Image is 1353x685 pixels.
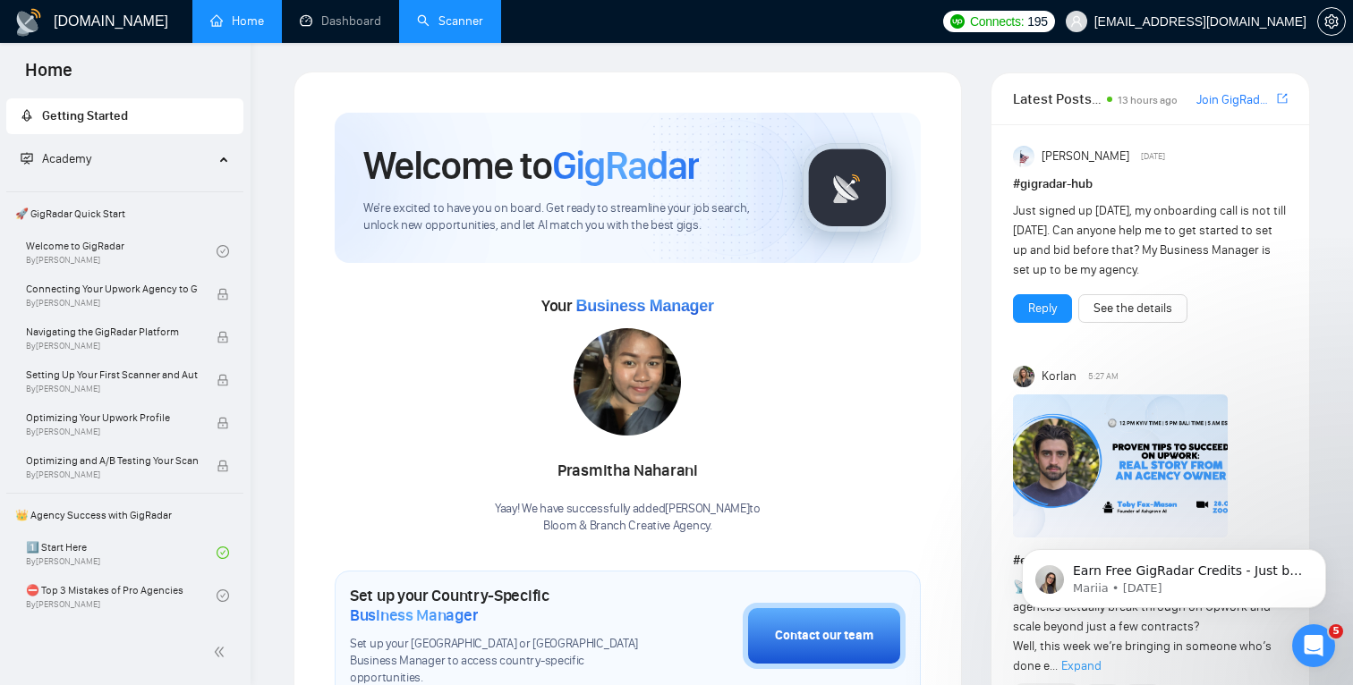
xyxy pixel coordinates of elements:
[1013,203,1286,277] span: Just signed up [DATE], my onboarding call is not till [DATE]. Can anyone help me to get started t...
[350,605,478,625] span: Business Manager
[217,331,229,343] span: lock
[1277,91,1288,106] span: export
[26,533,217,572] a: 1️⃣ Start HereBy[PERSON_NAME]
[775,626,873,646] div: Contact our team
[995,512,1353,637] iframe: Intercom notifications message
[11,57,87,95] span: Home
[1013,88,1102,110] span: Latest Posts from the GigRadar Community
[14,8,43,37] img: logo
[26,469,198,480] span: By [PERSON_NAME]
[363,200,774,234] span: We're excited to have you on board. Get ready to streamline your job search, unlock new opportuni...
[210,13,264,29] a: homeHome
[42,151,91,166] span: Academy
[26,384,198,394] span: By [PERSON_NAME]
[743,603,906,669] button: Contact our team
[1093,299,1172,318] a: See the details
[26,576,217,615] a: ⛔ Top 3 Mistakes of Pro AgenciesBy[PERSON_NAME]
[21,152,33,165] span: fund-projection-screen
[1013,174,1288,194] h1: # gigradar-hub
[1196,90,1273,110] a: Join GigRadar Slack Community
[1042,147,1129,166] span: [PERSON_NAME]
[495,518,761,535] p: Bloom & Branch Creative Agency .
[217,374,229,386] span: lock
[26,280,198,298] span: Connecting Your Upwork Agency to GigRadar
[1318,14,1345,29] span: setting
[213,643,231,661] span: double-left
[1292,624,1335,667] iframe: Intercom live chat
[26,452,198,469] span: Optimizing and A/B Testing Your Scanner for Better Results
[21,109,33,122] span: rocket
[1042,367,1076,386] span: Korlan
[1013,294,1072,323] button: Reply
[1061,658,1102,673] span: Expand
[1118,94,1178,106] span: 13 hours ago
[552,141,699,190] span: GigRadar
[1329,624,1343,638] span: 5
[495,456,761,486] div: Prasmitha Naharani
[1027,12,1047,31] span: 195
[1013,394,1228,537] img: F09C1F8H75G-Event%20with%20Tobe%20Fox-Mason.png
[1317,14,1346,29] a: setting
[350,586,653,625] h1: Set up your Country-Specific
[1028,299,1057,318] a: Reply
[541,296,714,316] span: Your
[26,232,217,271] a: Welcome to GigRadarBy[PERSON_NAME]
[417,13,483,29] a: searchScanner
[217,245,229,258] span: check-circle
[217,417,229,429] span: lock
[1013,366,1034,387] img: Korlan
[26,409,198,427] span: Optimizing Your Upwork Profile
[1070,15,1083,28] span: user
[21,151,91,166] span: Academy
[575,297,713,315] span: Business Manager
[26,427,198,437] span: By [PERSON_NAME]
[217,589,229,602] span: check-circle
[1277,90,1288,107] a: export
[26,298,198,309] span: By [PERSON_NAME]
[8,196,242,232] span: 🚀 GigRadar Quick Start
[363,141,699,190] h1: Welcome to
[217,546,229,559] span: check-circle
[26,366,198,384] span: Setting Up Your First Scanner and Auto-Bidder
[970,12,1024,31] span: Connects:
[1317,7,1346,36] button: setting
[26,341,198,351] span: By [PERSON_NAME]
[803,143,892,233] img: gigradar-logo.png
[1013,146,1034,167] img: Anisuzzaman Khan
[8,497,242,533] span: 👑 Agency Success with GigRadar
[1141,148,1165,165] span: [DATE]
[42,108,128,123] span: Getting Started
[26,323,198,341] span: Navigating the GigRadar Platform
[217,288,229,300] span: lock
[1088,368,1119,385] span: 5:27 AM
[217,460,229,472] span: lock
[950,14,965,29] img: upwork-logo.png
[300,13,381,29] a: dashboardDashboard
[574,328,681,436] img: 1712134098191-WhatsApp%20Image%202024-04-03%20at%2016.46.11.jpeg
[1078,294,1187,323] button: See the details
[6,98,243,134] li: Getting Started
[495,501,761,535] div: Yaay! We have successfully added [PERSON_NAME] to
